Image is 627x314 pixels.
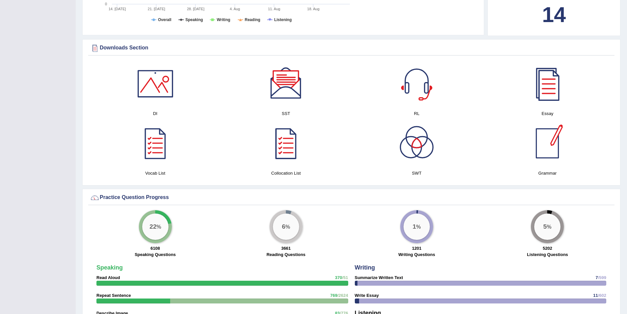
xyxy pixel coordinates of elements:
h4: Vocab List [93,170,217,177]
big: 22 [149,223,156,230]
h4: SST [224,110,348,117]
span: 11 [593,293,598,298]
span: /2624 [337,293,348,298]
text: 0 [105,2,107,6]
strong: 3661 [281,246,291,251]
strong: 1201 [412,246,422,251]
label: Speaking Questions [135,251,176,258]
h4: Essay [485,110,610,117]
strong: Read Aloud [96,275,120,280]
strong: Repeat Sentence [96,293,131,298]
tspan: 14. [DATE] [109,7,126,11]
tspan: Reading [245,17,260,22]
label: Writing Questions [398,251,435,258]
div: % [534,214,561,240]
tspan: Speaking [185,17,203,22]
span: /51 [342,275,348,280]
label: Listening Questions [527,251,568,258]
big: 1 [413,223,416,230]
h4: SWT [355,170,479,177]
h4: Collocation List [224,170,348,177]
div: Practice Question Progress [90,193,613,203]
tspan: Writing [217,17,230,22]
div: % [142,214,169,240]
h4: DI [93,110,217,117]
tspan: Overall [158,17,171,22]
h4: RL [355,110,479,117]
span: 7 [595,275,598,280]
tspan: 4. Aug [230,7,240,11]
tspan: 11. Aug [268,7,280,11]
tspan: 18. Aug [307,7,319,11]
span: 370 [335,275,342,280]
tspan: Listening [274,17,292,22]
label: Reading Questions [267,251,305,258]
div: Downloads Section [90,43,613,53]
strong: Summarize Written Text [355,275,403,280]
div: % [273,214,299,240]
strong: 6108 [150,246,160,251]
div: % [404,214,430,240]
tspan: 21. [DATE] [148,7,165,11]
strong: Speaking [96,264,123,271]
strong: 5202 [543,246,552,251]
b: 14 [542,3,566,27]
span: /599 [598,275,606,280]
span: /602 [598,293,606,298]
strong: Writing [355,264,375,271]
strong: Write Essay [355,293,379,298]
big: 6 [282,223,285,230]
h4: Grammar [485,170,610,177]
span: 769 [330,293,337,298]
big: 5 [543,223,547,230]
tspan: 28. [DATE] [187,7,204,11]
